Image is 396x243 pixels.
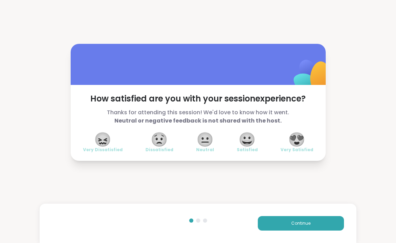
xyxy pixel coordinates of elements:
span: Neutral [196,147,214,153]
span: Thanks for attending this session! We'd love to know how it went. [83,108,313,125]
img: ShareWell Logomark [277,42,346,110]
span: Very Satisfied [281,147,313,153]
span: How satisfied are you with your session experience? [83,93,313,104]
span: 😟 [151,133,168,146]
span: Continue [291,220,311,226]
span: 😐 [196,133,214,146]
span: Satisfied [237,147,258,153]
button: Continue [258,216,344,231]
span: 😀 [238,133,256,146]
span: Very Dissatisfied [83,147,123,153]
b: Neutral or negative feedback is not shared with the host. [114,117,282,125]
span: Dissatisfied [145,147,173,153]
span: 😖 [94,133,111,146]
span: 😍 [288,133,305,146]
